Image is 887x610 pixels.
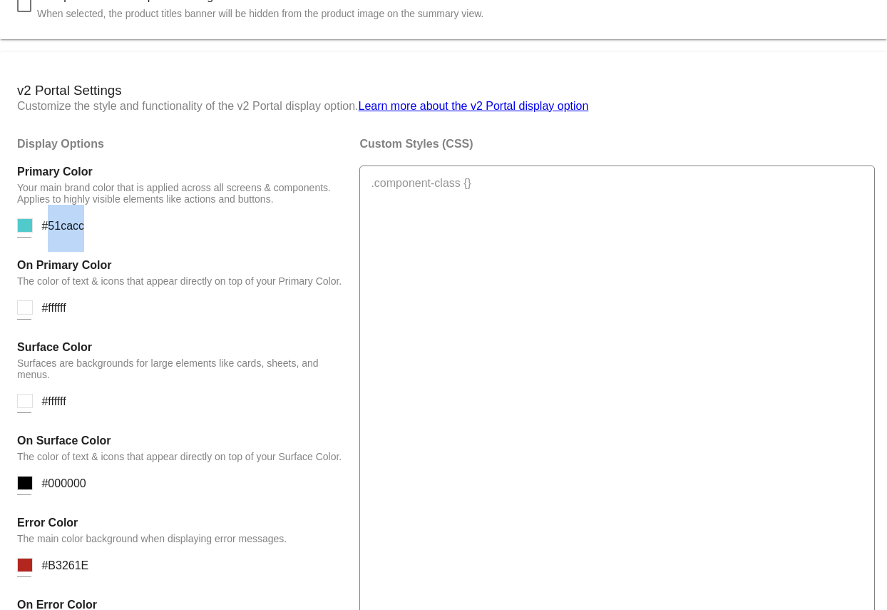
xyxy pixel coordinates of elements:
span: #B3261E [41,559,88,571]
h4: Display Options [17,138,345,151]
h4: Surface Color [17,341,345,354]
p: When selected, the product titles banner will be hidden from the product image on the summary view. [37,5,483,22]
span: #ffffff [41,395,66,407]
p: The main color background when displaying error messages. [17,533,345,544]
p: The color of text & icons that appear directly on top of your Surface Color. [17,451,345,462]
p: Customize the style and functionality of the v2 Portal display option. [17,100,870,113]
h4: Custom Styles (CSS) [359,138,852,151]
span: #000000 [41,477,86,489]
p: Your main brand color that is applied across all screens & components. Applies to highly visible ... [17,182,345,205]
h3: v2 Portal Settings [17,83,870,98]
span: #51cacc [41,220,84,232]
a: Learn more about the v2 Portal display option [358,100,588,112]
h4: Primary Color [17,166,345,178]
h4: On Primary Color [17,259,345,272]
h4: On Surface Color [17,434,345,447]
h4: Error Color [17,517,345,529]
p: The color of text & icons that appear directly on top of your Primary Color. [17,275,345,287]
p: Surfaces are backgrounds for large elements like cards, sheets, and menus. [17,357,345,380]
span: #ffffff [41,302,66,314]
